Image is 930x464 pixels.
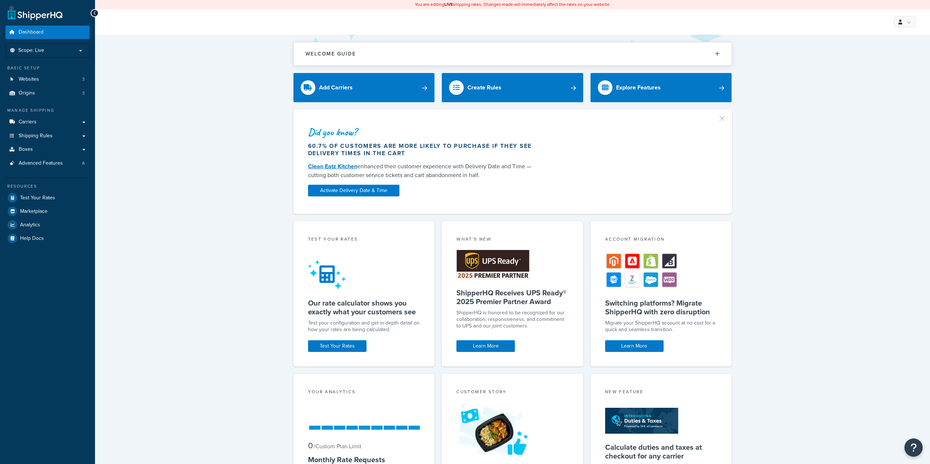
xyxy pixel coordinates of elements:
a: Origins3 [5,87,90,100]
a: Shipping Rules [5,129,90,143]
div: Create Rules [467,83,501,93]
a: Activate Delivery Date & Time [308,185,399,196]
button: Welcome Guide [294,42,732,65]
h5: Switching platforms? Migrate ShipperHQ with zero disruption [605,299,717,316]
button: Open Resource Center [904,438,923,457]
h5: ShipperHQ Receives UPS Ready® 2025 Premier Partner Award [456,288,569,306]
a: Help Docs [5,232,90,245]
span: Shipping Rules [19,133,53,139]
span: Origins [19,90,35,96]
span: 3 [82,76,85,83]
span: Analytics [20,222,40,228]
h5: Monthly Rate Requests [308,455,420,464]
span: 3 [82,90,85,96]
a: Learn More [456,340,515,352]
div: Add Carriers [319,83,353,93]
div: Account Migration [605,236,717,244]
div: Did you know? [308,127,539,137]
div: Test your rates [308,236,420,244]
div: Customer Story [456,388,569,397]
a: Learn More [605,340,664,352]
div: New Feature [605,388,717,397]
div: Basic Setup [5,65,90,71]
div: Explore Features [616,83,661,93]
a: Test Your Rates [5,191,90,204]
span: Help Docs [20,235,44,242]
li: Origins [5,87,90,100]
a: Dashboard [5,26,90,39]
span: Websites [19,76,39,83]
a: Test Your Rates [308,340,367,352]
a: Explore Features [591,73,732,102]
a: Analytics [5,218,90,231]
span: Advanced Features [19,160,63,166]
div: 60.7% of customers are more likely to purchase if they see delivery times in the cart [308,142,539,157]
b: LIVE [444,1,453,8]
span: Scope: Live [18,47,44,54]
span: Test Your Rates [20,195,55,201]
small: / Custom Plan Limit [314,442,361,450]
div: Resources [5,183,90,189]
div: Manage Shipping [5,107,90,114]
li: Advanced Features [5,157,90,170]
div: What's New [456,236,569,244]
a: Carriers [5,115,90,129]
span: 6 [82,160,85,166]
h5: Calculate duties and taxes at checkout for any carrier [605,443,717,460]
span: Boxes [19,146,33,153]
p: ShipperHQ is honored to be recognized for our collaboration, responsiveness, and commitment to UP... [456,310,569,329]
li: Websites [5,73,90,86]
a: Advanced Features6 [5,157,90,170]
div: Migrate your ShipperHQ account at no cost for a quick and seamless transition. [605,320,717,333]
span: Carriers [19,119,37,125]
a: Marketplace [5,205,90,218]
a: Websites3 [5,73,90,86]
span: Marketplace [20,208,48,215]
span: Dashboard [19,29,43,35]
div: Your Analytics [308,388,420,397]
div: Test your configuration and get in-depth detail on how your rates are being calculated. [308,320,420,333]
span: 0 [308,440,313,452]
h5: Our rate calculator shows you exactly what your customers see [308,299,420,316]
a: Boxes [5,143,90,156]
a: Clean Eatz Kitchen [308,162,357,170]
a: Create Rules [442,73,583,102]
h2: Welcome Guide [305,51,356,57]
div: enhanced their customer experience with Delivery Date and Time — cutting both customer service ti... [308,162,539,180]
a: Add Carriers [293,73,435,102]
